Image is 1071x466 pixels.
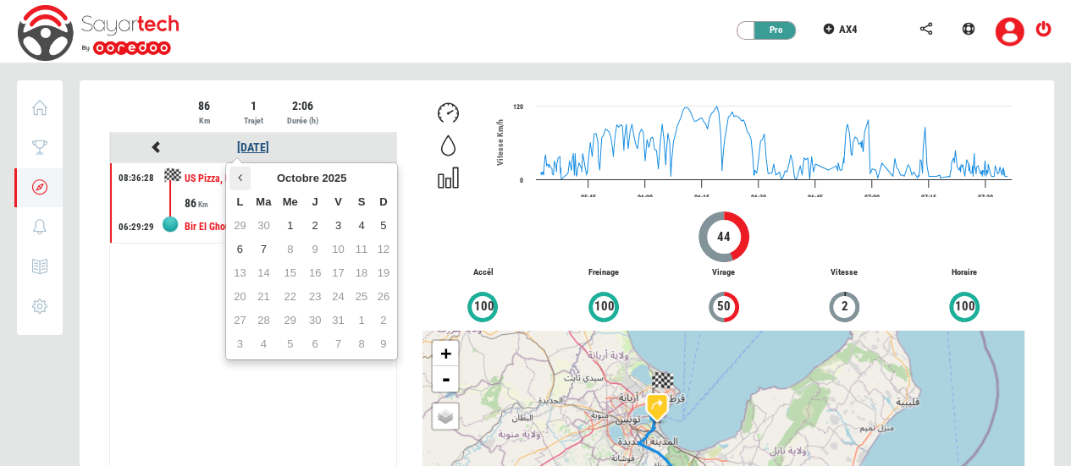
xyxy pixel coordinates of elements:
td: 29 [229,214,250,238]
text: 120 [513,103,523,111]
div: Km [181,114,228,128]
text: 06:15 [693,194,709,201]
td: 30 [251,214,277,238]
th: D [373,190,394,214]
td: 24 [327,285,350,309]
th: V [327,190,350,214]
td: 2 [373,309,394,332]
text: 06:45 [807,194,822,201]
td: 8 [277,238,303,261]
td: 5 [373,214,394,238]
td: 6 [303,332,326,356]
td: 14 [251,261,277,285]
div: US Pizza, Rue de l'Euro, [PERSON_NAME] du Lac 2, [PERSON_NAME] du Lac II, [GEOGRAPHIC_DATA], [GEO... [185,163,371,195]
p: Accél [422,266,543,279]
span: 100 [472,297,494,316]
text: 05:45 [580,194,595,201]
text: 07:30 [977,194,992,201]
th: S [350,190,373,214]
td: 13 [229,261,250,285]
td: 6 [229,238,250,261]
img: icon_turn_right-99004.png [636,387,678,429]
text: 06:00 [637,194,652,201]
div: 06:29:29 [119,221,154,234]
div: Durée (h) [279,114,326,128]
td: 26 [373,285,394,309]
td: 4 [350,214,373,238]
span: 2 [840,297,848,316]
td: 4 [251,332,277,356]
span: 100 [593,297,616,316]
div: 08:36:28 [119,172,154,185]
td: 7 [251,238,277,261]
p: Horaire [904,266,1024,279]
th: Octobre 2025 [251,167,373,190]
a: Zoom out [433,366,458,392]
td: 27 [229,309,250,332]
td: 8 [350,332,373,356]
p: Virage [664,266,784,279]
img: tripview_bf.png [649,370,675,405]
span: AX4 [839,23,858,36]
span: 100 [954,297,976,316]
td: 21 [251,285,277,309]
td: 17 [327,261,350,285]
div: Pro [746,22,797,39]
td: 1 [277,214,303,238]
th: Ma [251,190,277,214]
div: Bir El Ghoul, Bir Challouf, [GEOGRAPHIC_DATA], [GEOGRAPHIC_DATA], 8000, [GEOGRAPHIC_DATA] [185,211,371,243]
td: 19 [373,261,394,285]
td: 22 [277,285,303,309]
td: 23 [303,285,326,309]
text: 07:15 [920,194,936,201]
text: 0 [520,177,523,184]
div: 2:06 [279,97,326,114]
text: 07:00 [864,194,879,201]
td: 11 [350,238,373,261]
p: Vitesse [784,266,904,279]
td: 18 [350,261,373,285]
text: 06:30 [750,194,765,201]
td: 30 [303,309,326,332]
td: 12 [373,238,394,261]
td: 15 [277,261,303,285]
td: 25 [350,285,373,309]
span: 44 [716,228,731,247]
a: Layers [433,403,458,429]
span: Vitesse Km/h [495,119,505,166]
td: 7 [327,332,350,356]
td: 3 [229,332,250,356]
a: [DATE] [237,140,269,154]
td: 29 [277,309,303,332]
div: 86 [181,97,228,114]
td: 1 [350,309,373,332]
th: J [303,190,326,214]
td: 5 [277,332,303,356]
div: 86 [185,195,238,211]
td: 31 [327,309,350,332]
td: 10 [327,238,350,261]
td: 9 [303,238,326,261]
td: 9 [373,332,394,356]
a: Zoom in [433,341,458,366]
th: Me [277,190,303,214]
td: 2 [303,214,326,238]
div: Trajet [230,114,277,128]
td: 20 [229,285,250,309]
span: 50 [716,297,731,316]
td: 3 [327,214,350,238]
p: Freinage [543,266,663,279]
td: 28 [251,309,277,332]
td: 16 [303,261,326,285]
div: 1 [230,97,277,114]
th: L [229,190,250,214]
